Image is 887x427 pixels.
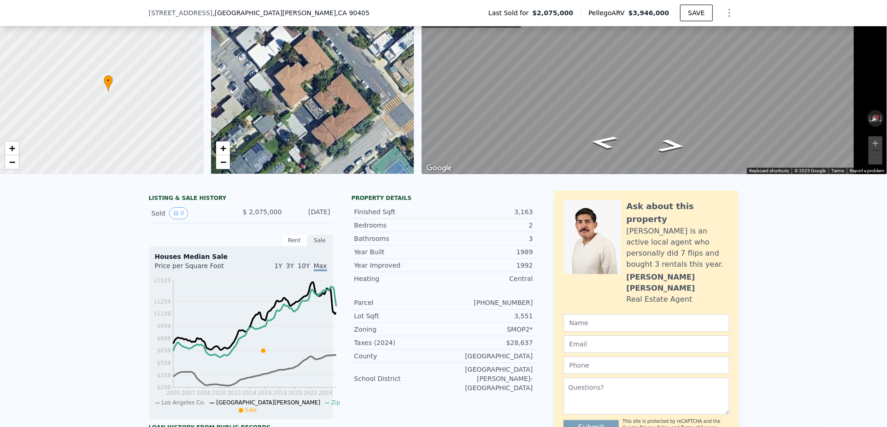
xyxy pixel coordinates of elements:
[414,24,423,40] div: •
[245,407,257,413] span: Sale
[444,247,533,257] div: 1989
[424,162,454,174] img: Google
[867,110,872,127] button: Rotate counterclockwise
[9,156,15,168] span: −
[354,298,444,307] div: Parcel
[444,274,533,283] div: Central
[242,390,257,397] tspan: 2014
[720,4,739,22] button: Show Options
[286,262,294,269] span: 3Y
[588,8,629,18] span: Pellego ARV
[354,274,444,283] div: Heating
[831,168,844,173] a: Terms (opens in new tab)
[318,390,333,397] tspan: 2024
[354,247,444,257] div: Year Built
[220,156,226,168] span: −
[414,25,423,34] span: •
[564,357,729,374] input: Phone
[157,348,171,354] tspan: $658
[444,311,533,321] div: 3,551
[153,298,170,305] tspan: $1258
[564,335,729,353] input: Email
[850,168,884,173] a: Report a problem
[227,390,241,397] tspan: 2012
[354,374,444,383] div: School District
[627,200,729,226] div: Ask about this property
[216,155,230,169] a: Zoom out
[444,221,533,230] div: 2
[153,277,170,284] tspan: $1515
[444,365,533,392] div: [GEOGRAPHIC_DATA][PERSON_NAME]-[GEOGRAPHIC_DATA]
[273,390,287,397] tspan: 2018
[869,151,882,164] button: Zoom out
[629,9,670,17] span: $3,946,000
[149,194,333,204] div: LISTING & SALE HISTORY
[212,390,226,397] tspan: 2010
[869,136,882,150] button: Zoom in
[354,338,444,347] div: Taxes (2024)
[354,311,444,321] div: Lot Sqft
[155,261,241,276] div: Price per Square Foot
[289,207,330,219] div: [DATE]
[9,142,15,154] span: +
[153,311,170,317] tspan: $1108
[354,351,444,361] div: County
[444,234,533,243] div: 3
[166,390,180,397] tspan: 2005
[258,390,272,397] tspan: 2016
[749,168,789,174] button: Keyboard shortcuts
[181,390,195,397] tspan: 2007
[352,194,536,202] div: Property details
[867,111,884,127] button: Reset the view
[444,351,533,361] div: [GEOGRAPHIC_DATA]
[354,221,444,230] div: Bedrooms
[444,207,533,216] div: 3,163
[5,155,19,169] a: Zoom out
[220,142,226,154] span: +
[196,390,211,397] tspan: 2008
[354,325,444,334] div: Zoning
[314,262,327,271] span: Max
[288,390,302,397] tspan: 2020
[444,261,533,270] div: 1992
[216,141,230,155] a: Zoom in
[354,261,444,270] div: Year Improved
[104,75,113,91] div: •
[212,8,370,18] span: , [GEOGRAPHIC_DATA][PERSON_NAME]
[157,323,171,329] tspan: $958
[152,207,234,219] div: Sold
[216,399,320,406] span: [GEOGRAPHIC_DATA][PERSON_NAME]
[879,110,884,127] button: Rotate clockwise
[155,252,327,261] div: Houses Median Sale
[331,399,340,406] span: Zip
[162,399,206,406] span: Los Angeles Co.
[354,207,444,216] div: Finished Sqft
[424,162,454,174] a: Open this area in Google Maps (opens a new window)
[627,294,693,305] div: Real Estate Agent
[5,141,19,155] a: Zoom in
[627,272,729,294] div: [PERSON_NAME] [PERSON_NAME]
[149,8,213,18] span: [STREET_ADDRESS]
[444,325,533,334] div: SMOP2*
[303,390,317,397] tspan: 2022
[444,298,533,307] div: [PHONE_NUMBER]
[647,136,697,156] path: Go Northeast, Hollister Ave
[444,338,533,347] div: $28,637
[104,76,113,85] span: •
[274,262,282,269] span: 1Y
[564,314,729,332] input: Name
[243,208,282,216] span: $ 2,075,000
[794,168,826,173] span: © 2025 Google
[533,8,574,18] span: $2,075,000
[157,372,171,379] tspan: $358
[298,262,310,269] span: 10Y
[169,207,188,219] button: View historical data
[354,234,444,243] div: Bathrooms
[157,385,171,391] tspan: $208
[488,8,533,18] span: Last Sold for
[307,234,333,246] div: Sale
[579,133,629,152] path: Go Southwest, Hollister Ave
[680,5,712,21] button: SAVE
[627,226,729,270] div: [PERSON_NAME] is an active local agent who personally did 7 flips and bought 3 rentals this year.
[157,360,171,366] tspan: $508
